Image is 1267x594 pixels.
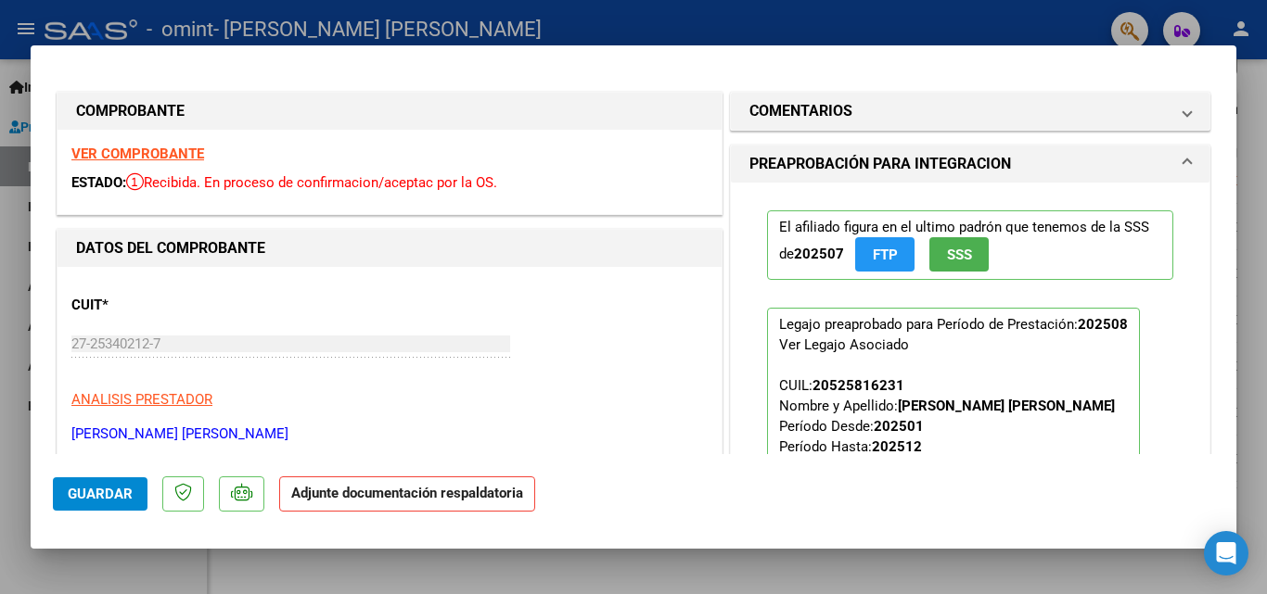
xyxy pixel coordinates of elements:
[71,145,204,162] a: VER COMPROBANTE
[898,398,1115,414] strong: [PERSON_NAME] [PERSON_NAME]
[291,485,523,501] strong: Adjunte documentación respaldatoria
[947,246,972,263] span: SSS
[767,210,1173,280] p: El afiliado figura en el ultimo padrón que tenemos de la SSS de
[76,239,265,257] strong: DATOS DEL COMPROBANTE
[53,477,147,511] button: Guardar
[794,246,844,262] strong: 202507
[1078,316,1128,333] strong: 202508
[76,102,185,120] strong: COMPROBANTE
[929,237,989,272] button: SSS
[813,375,904,396] div: 20525816231
[872,438,922,455] strong: 202512
[874,418,924,435] strong: 202501
[71,423,708,445] p: [PERSON_NAME] [PERSON_NAME]
[1204,531,1248,575] div: Open Intercom Messenger
[873,246,898,263] span: FTP
[749,153,1011,175] h1: PREAPROBACIÓN PARA INTEGRACION
[855,237,915,272] button: FTP
[71,391,212,408] span: ANALISIS PRESTADOR
[731,93,1209,130] mat-expansion-panel-header: COMENTARIOS
[731,145,1209,183] mat-expansion-panel-header: PREAPROBACIÓN PARA INTEGRACION
[126,174,497,191] span: Recibida. En proceso de confirmacion/aceptac por la OS.
[779,377,1115,496] span: CUIL: Nombre y Apellido: Período Desde: Período Hasta: Admite Dependencia:
[71,174,126,191] span: ESTADO:
[749,100,852,122] h1: COMENTARIOS
[767,308,1140,554] p: Legajo preaprobado para Período de Prestación:
[779,335,909,355] div: Ver Legajo Asociado
[71,295,262,316] p: CUIT
[68,486,133,502] span: Guardar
